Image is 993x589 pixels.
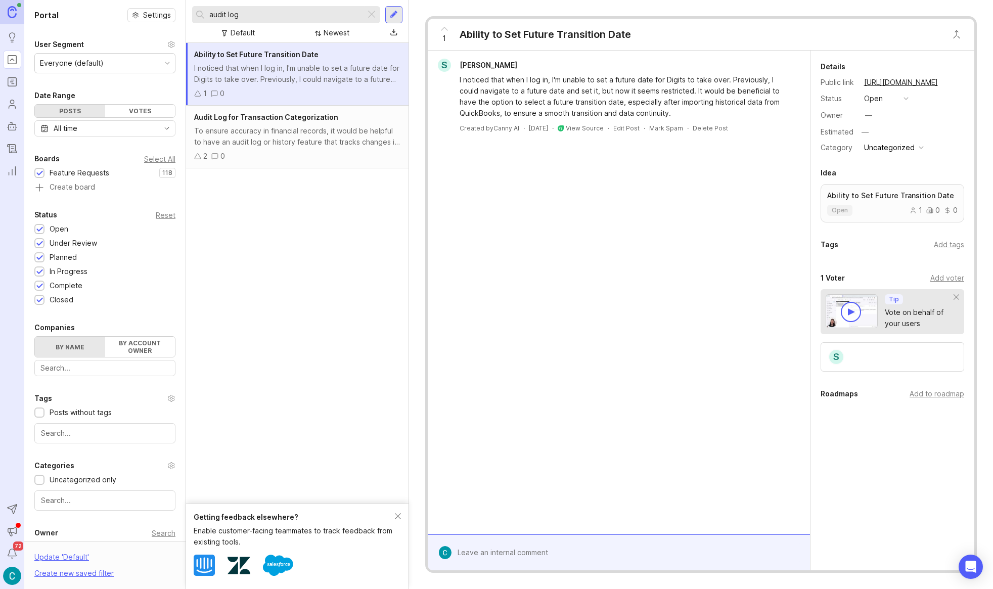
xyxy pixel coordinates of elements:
[50,266,87,277] div: In Progress
[194,512,395,523] div: Getting feedback elsewhere?
[460,27,631,41] div: Ability to Set Future Transition Date
[3,500,21,518] button: Send to Autopilot
[3,73,21,91] a: Roadmaps
[186,43,409,106] a: Ability to Set Future Transition DateI noticed that when I log in, I'm unable to set a future dat...
[203,88,207,99] div: 1
[687,124,689,132] div: ·
[34,38,84,51] div: User Segment
[859,125,872,139] div: —
[3,95,21,113] a: Users
[438,546,452,559] img: Craig Walker
[523,124,525,132] div: ·
[821,110,856,121] div: Owner
[144,156,175,162] div: Select All
[3,567,21,585] img: Craig Walker
[821,93,856,104] div: Status
[50,167,109,178] div: Feature Requests
[821,239,838,251] div: Tags
[143,10,171,20] span: Settings
[460,61,517,69] span: [PERSON_NAME]
[613,124,640,132] div: Edit Post
[194,63,400,85] div: I noticed that when I log in, I'm unable to set a future date for Digits to take over. Previously...
[529,124,548,132] time: [DATE]
[821,77,856,88] div: Public link
[460,124,519,132] div: Created by Canny AI
[946,24,967,44] button: Close button
[34,9,59,21] h1: Portal
[442,33,446,44] span: 1
[821,184,964,222] a: Ability to Set Future Transition Dateopen100
[50,474,116,485] div: Uncategorized only
[34,460,74,472] div: Categories
[34,322,75,334] div: Companies
[821,272,845,284] div: 1 Voter
[821,167,836,179] div: Idea
[3,545,21,563] button: Notifications
[644,124,645,132] div: ·
[41,495,169,506] input: Search...
[861,76,941,89] a: [URL][DOMAIN_NAME]
[186,106,409,168] a: Audit Log for Transaction CategorizationTo ensure accuracy in financial records, it would be help...
[926,207,940,214] div: 0
[821,128,853,135] div: Estimated
[34,568,114,579] div: Create new saved filter
[50,294,73,305] div: Closed
[608,124,609,132] div: ·
[566,124,604,132] a: View Source
[930,273,964,284] div: Add voter
[552,124,554,132] div: ·
[438,59,451,72] div: S
[220,151,225,162] div: 0
[959,555,983,579] div: Open Intercom Messenger
[54,123,77,134] div: All time
[324,27,349,38] div: Newest
[194,113,338,121] span: Audit Log for Transaction Categorization
[693,124,728,132] div: Delete Post
[828,349,844,365] div: S
[821,61,845,73] div: Details
[8,6,17,18] img: Canny Home
[162,169,172,177] p: 118
[127,8,175,22] button: Settings
[944,207,958,214] div: 0
[3,28,21,47] a: Ideas
[40,363,169,374] input: Search...
[34,392,52,404] div: Tags
[50,407,112,418] div: Posts without tags
[34,153,60,165] div: Boards
[3,117,21,135] a: Autopilot
[934,239,964,250] div: Add tags
[34,89,75,102] div: Date Range
[910,388,964,399] div: Add to roadmap
[40,58,104,69] div: Everyone (default)
[194,555,215,576] img: Intercom logo
[35,337,105,357] label: By name
[50,280,82,291] div: Complete
[460,74,790,119] div: I noticed that when I log in, I'm unable to set a future date for Digits to take over. Previously...
[34,184,175,193] a: Create board
[910,207,922,214] div: 1
[159,124,175,132] svg: toggle icon
[194,525,395,548] div: Enable customer-facing teammates to track feedback from existing tools.
[3,162,21,180] a: Reporting
[50,252,77,263] div: Planned
[231,27,255,38] div: Default
[826,294,878,328] img: video-thumbnail-vote-d41b83416815613422e2ca741bf692cc.jpg
[885,307,954,329] div: Vote on behalf of your users
[50,238,97,249] div: Under Review
[105,105,175,117] div: Votes
[194,50,319,59] span: Ability to Set Future Transition Date
[865,110,872,121] div: —
[889,295,899,303] p: Tip
[209,9,362,20] input: Search...
[558,125,564,131] img: freshdesk
[194,125,400,148] div: To ensure accuracy in financial records, it would be helpful to have an audit log or history feat...
[41,428,169,439] input: Search...
[34,209,57,221] div: Status
[156,212,175,218] div: Reset
[13,541,23,551] span: 72
[34,527,58,539] div: Owner
[50,223,68,235] div: Open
